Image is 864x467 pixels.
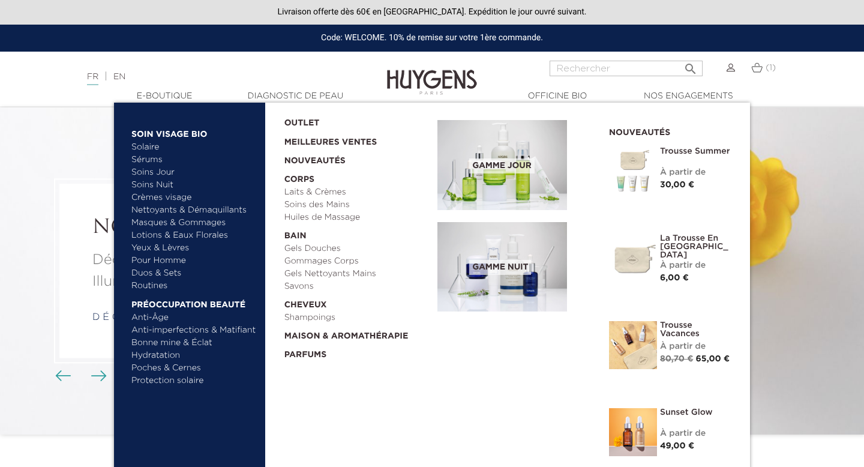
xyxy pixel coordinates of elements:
[284,293,430,312] a: Cheveux
[696,355,730,363] span: 65,00 €
[609,124,732,138] h2: Nouveautés
[284,130,419,149] a: Meilleures Ventes
[660,321,732,338] a: Trousse Vacances
[92,313,176,322] a: d é c o u v r i r
[81,70,351,84] div: |
[660,147,732,155] a: Trousse Summer
[284,243,430,255] a: Gels Douches
[660,442,694,450] span: 49,00 €
[284,312,430,324] a: Shampoings
[284,111,419,130] a: OUTLET
[660,181,694,189] span: 30,00 €
[131,179,246,191] a: Soins Nuit
[131,280,257,292] a: Routines
[469,260,531,275] span: Gamme nuit
[131,349,257,362] a: Hydratation
[284,186,430,199] a: Laits & Crèmes
[131,154,257,166] a: Sérums
[284,268,430,280] a: Gels Nettoyants Mains
[660,274,689,282] span: 6,00 €
[609,147,657,195] img: Trousse Summer
[550,61,703,76] input: Rechercher
[284,324,430,343] a: Maison & Aromathérapie
[437,222,591,312] a: Gamme nuit
[87,73,98,85] a: FR
[751,63,776,73] a: (1)
[284,167,430,186] a: Corps
[660,166,732,179] div: À partir de
[235,90,355,103] a: Diagnostic de peau
[131,204,257,217] a: Nettoyants & Démaquillants
[131,337,257,349] a: Bonne mine & Éclat
[609,321,657,369] img: La Trousse vacances
[660,355,693,363] span: 80,70 €
[680,57,701,73] button: 
[497,90,617,103] a: Officine Bio
[131,324,257,337] a: Anti-imperfections & Matifiant
[628,90,748,103] a: Nos engagements
[104,90,224,103] a: E-Boutique
[92,249,346,292] a: Découvrez notre Élixir Perfecteur Illuminateur !
[437,120,567,210] img: routine_jour_banner.jpg
[609,408,657,456] img: Sunset glow- un teint éclatant
[131,191,257,204] a: Crèmes visage
[766,64,776,72] span: (1)
[284,149,430,167] a: Nouveautés
[660,234,732,259] a: La Trousse en [GEOGRAPHIC_DATA]
[113,73,125,81] a: EN
[284,343,430,361] a: Parfums
[284,224,430,243] a: Bain
[660,408,732,417] a: Sunset Glow
[437,120,591,210] a: Gamme jour
[284,255,430,268] a: Gommages Corps
[284,211,430,224] a: Huiles de Massage
[284,280,430,293] a: Savons
[284,199,430,211] a: Soins des Mains
[660,340,732,353] div: À partir de
[60,367,99,385] div: Boutons du carrousel
[131,362,257,375] a: Poches & Cernes
[131,255,257,267] a: Pour Homme
[92,217,346,240] a: NOUVEAU !
[660,427,732,440] div: À partir de
[131,267,257,280] a: Duos & Sets
[387,50,477,97] img: Huygens
[437,222,567,312] img: routine_nuit_banner.jpg
[131,217,257,229] a: Masques & Gommages
[131,229,257,242] a: Lotions & Eaux Florales
[131,292,257,312] a: Préoccupation beauté
[131,141,257,154] a: Solaire
[660,259,732,272] div: À partir de
[131,242,257,255] a: Yeux & Lèvres
[469,158,534,173] span: Gamme jour
[131,375,257,387] a: Protection solaire
[609,234,657,282] img: La Trousse en Coton
[131,166,257,179] a: Soins Jour
[131,122,257,141] a: Soin Visage Bio
[683,58,698,73] i: 
[131,312,257,324] a: Anti-Âge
